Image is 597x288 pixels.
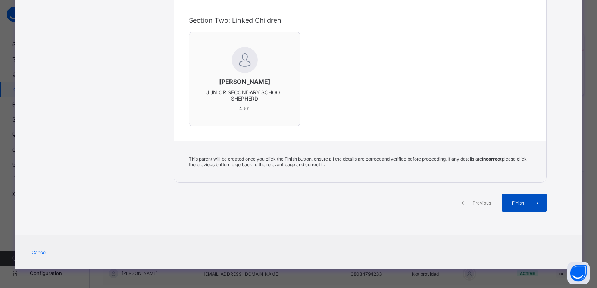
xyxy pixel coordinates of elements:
[206,89,283,102] span: JUNIOR SECONDARY SCHOOL SHEPHERD
[507,200,529,206] span: Finish
[189,16,281,24] span: Section Two: Linked Children
[204,78,285,85] span: [PERSON_NAME]
[239,105,250,111] span: 4361
[232,47,258,73] img: default.svg
[32,250,47,255] span: Cancel
[189,156,527,167] span: This parent will be created once you click the Finish button, ensure all the details are correct ...
[482,156,502,162] b: Incorrect
[472,200,492,206] span: Previous
[567,262,590,284] button: Open asap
